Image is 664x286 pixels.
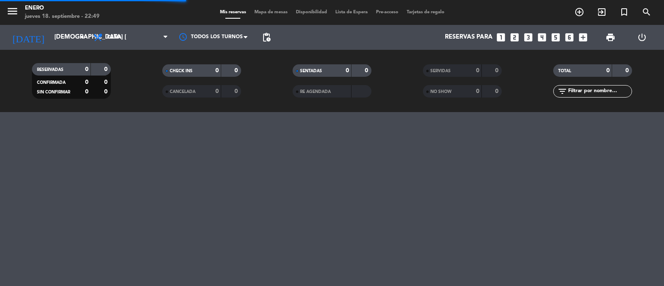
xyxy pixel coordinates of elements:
[170,69,193,73] span: CHECK INS
[597,7,607,17] i: exit_to_app
[619,7,629,17] i: turned_in_not
[104,79,109,85] strong: 0
[564,32,575,43] i: looks_6
[476,68,479,73] strong: 0
[6,5,19,20] button: menu
[509,32,520,43] i: looks_two
[430,69,451,73] span: SERVIDAS
[557,86,567,96] i: filter_list
[558,69,571,73] span: TOTAL
[215,68,219,73] strong: 0
[445,34,493,41] span: Reservas para
[523,32,534,43] i: looks_3
[642,7,652,17] i: search
[578,32,588,43] i: add_box
[104,66,109,72] strong: 0
[107,34,122,40] span: Cena
[430,90,452,94] span: NO SHOW
[537,32,547,43] i: looks_4
[403,10,449,15] span: Tarjetas de regalo
[25,12,100,21] div: jueves 18. septiembre - 22:49
[85,79,88,85] strong: 0
[37,90,70,94] span: SIN CONFIRMAR
[37,68,63,72] span: RESERVADAS
[495,88,500,94] strong: 0
[234,68,239,73] strong: 0
[250,10,292,15] span: Mapa de mesas
[292,10,331,15] span: Disponibilidad
[626,25,658,50] div: LOG OUT
[77,32,87,42] i: arrow_drop_down
[170,90,195,94] span: CANCELADA
[6,5,19,17] i: menu
[574,7,584,17] i: add_circle_outline
[372,10,403,15] span: Pre-acceso
[85,66,88,72] strong: 0
[331,10,372,15] span: Lista de Espera
[215,88,219,94] strong: 0
[234,88,239,94] strong: 0
[625,68,630,73] strong: 0
[85,89,88,95] strong: 0
[496,32,506,43] i: looks_one
[104,89,109,95] strong: 0
[25,4,100,12] div: Enero
[346,68,349,73] strong: 0
[261,32,271,42] span: pending_actions
[606,68,610,73] strong: 0
[300,90,331,94] span: RE AGENDADA
[605,32,615,42] span: print
[495,68,500,73] strong: 0
[300,69,322,73] span: SENTADAS
[550,32,561,43] i: looks_5
[637,32,647,42] i: power_settings_new
[37,81,66,85] span: CONFIRMADA
[216,10,250,15] span: Mis reservas
[6,28,50,46] i: [DATE]
[567,87,632,96] input: Filtrar por nombre...
[476,88,479,94] strong: 0
[365,68,370,73] strong: 0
